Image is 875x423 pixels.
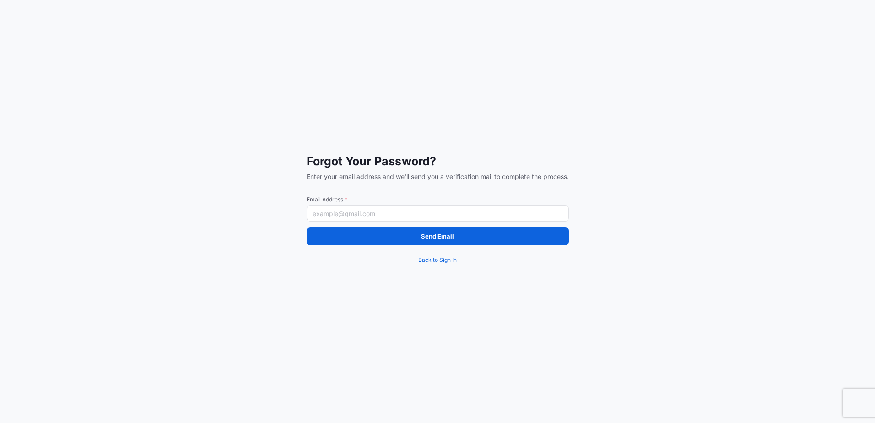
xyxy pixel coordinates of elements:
[307,154,569,168] span: Forgot Your Password?
[307,251,569,269] a: Back to Sign In
[307,196,569,203] span: Email Address
[307,172,569,181] span: Enter your email address and we'll send you a verification mail to complete the process.
[307,227,569,245] button: Send Email
[418,255,457,265] span: Back to Sign In
[421,232,454,241] p: Send Email
[307,205,569,222] input: example@gmail.com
